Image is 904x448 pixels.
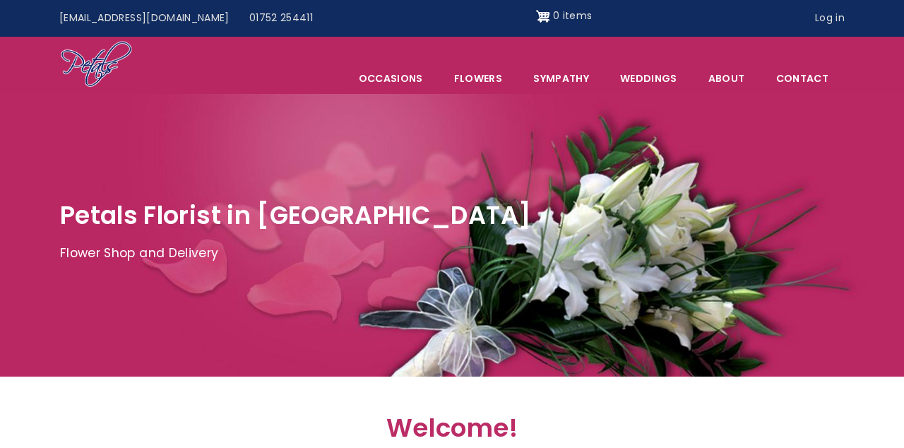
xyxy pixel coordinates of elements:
[805,5,855,32] a: Log in
[761,64,843,93] a: Contact
[60,40,133,90] img: Home
[694,64,760,93] a: About
[536,5,593,28] a: Shopping cart 0 items
[439,64,517,93] a: Flowers
[60,243,844,264] p: Flower Shop and Delivery
[518,64,604,93] a: Sympathy
[344,64,438,93] span: Occasions
[553,8,592,23] span: 0 items
[49,5,239,32] a: [EMAIL_ADDRESS][DOMAIN_NAME]
[536,5,550,28] img: Shopping cart
[605,64,692,93] span: Weddings
[239,5,323,32] a: 01752 254411
[60,198,531,232] span: Petals Florist in [GEOGRAPHIC_DATA]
